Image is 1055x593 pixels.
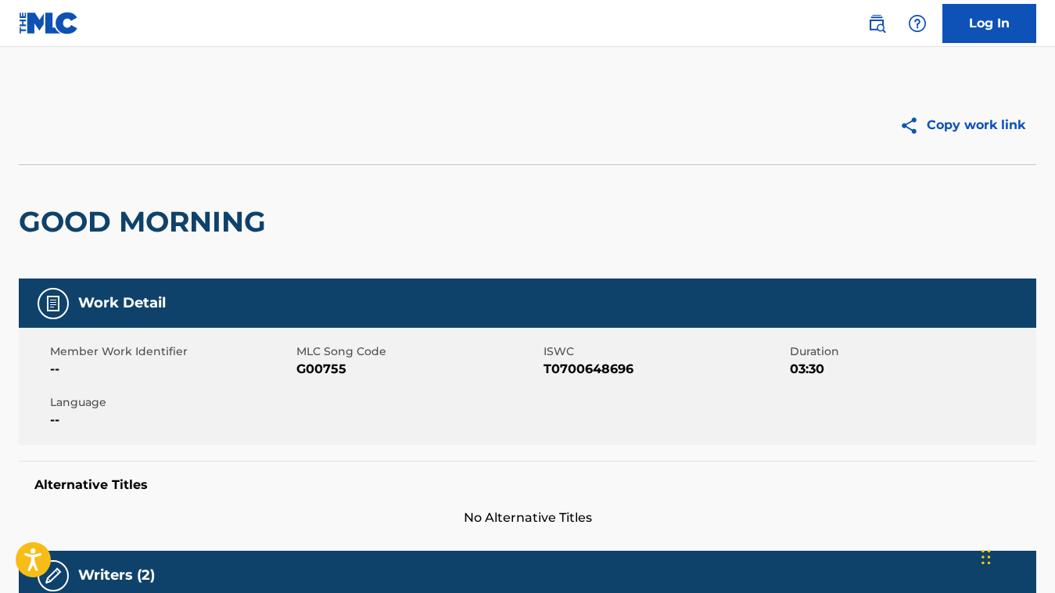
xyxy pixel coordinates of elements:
[977,518,1055,593] iframe: Chat Widget
[790,360,1032,379] span: 03:30
[19,509,1036,527] span: No Alternative Titles
[790,343,1032,360] span: Duration
[942,4,1036,43] a: Log In
[544,360,786,379] span: T0700648696
[888,106,1036,145] button: Copy work link
[50,360,292,379] span: --
[296,360,539,379] span: G00755
[867,14,886,33] img: search
[861,8,892,39] a: Public Search
[899,116,927,135] img: Copy work link
[50,343,292,360] span: Member Work Identifier
[78,566,155,584] h5: Writers (2)
[19,12,79,34] img: MLC Logo
[544,343,786,360] span: ISWC
[902,8,933,39] div: Help
[78,294,166,312] h5: Work Detail
[50,411,292,429] span: --
[44,294,63,313] img: Work Detail
[908,14,927,33] img: help
[50,394,292,411] span: Language
[296,343,539,360] span: MLC Song Code
[19,204,274,239] h2: GOOD MORNING
[34,477,1021,493] h5: Alternative Titles
[44,566,63,585] img: Writers
[981,534,991,580] div: Drag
